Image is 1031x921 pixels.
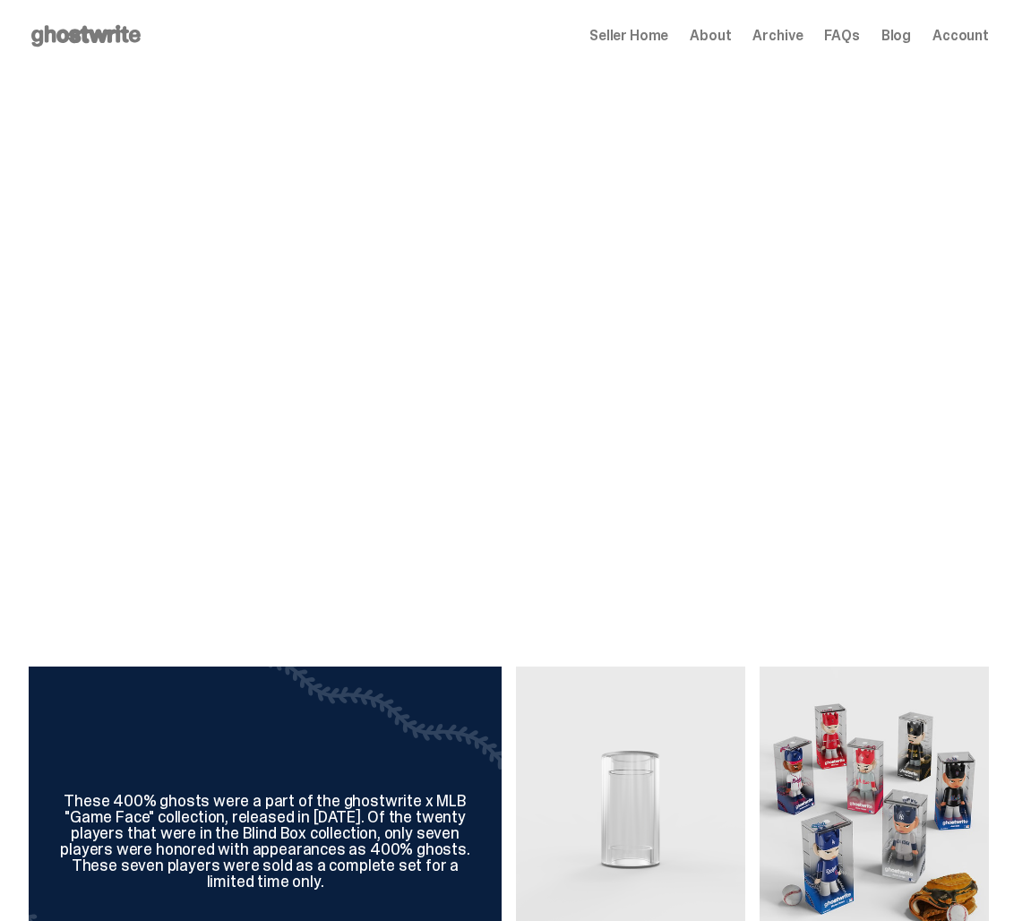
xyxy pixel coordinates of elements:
div: These 400% ghosts were a part of the ghostwrite x MLB "Game Face" collection, released in [DATE].... [50,793,480,890]
a: FAQs [824,29,859,43]
a: About [690,29,731,43]
a: Blog [881,29,911,43]
a: Account [932,29,989,43]
a: Seller Home [589,29,668,43]
a: Archive [752,29,803,43]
